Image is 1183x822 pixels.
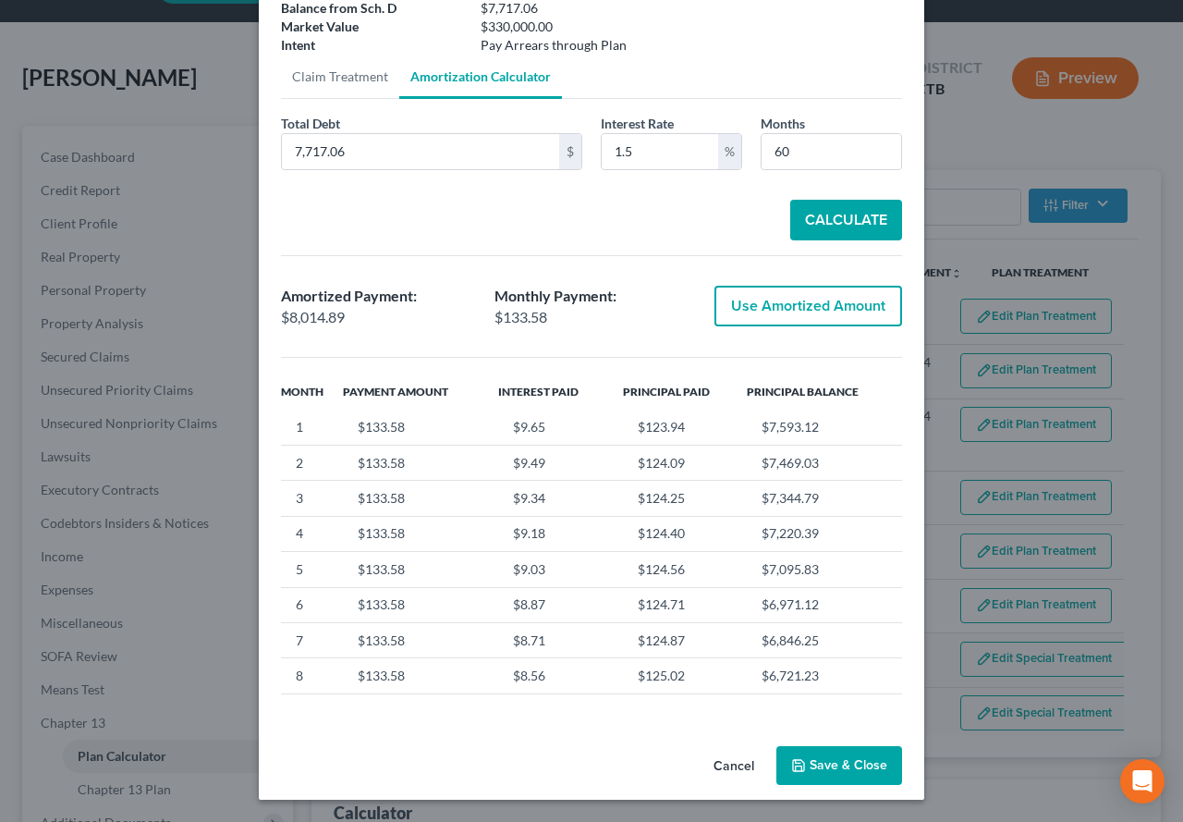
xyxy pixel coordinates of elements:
input: 5 [602,134,718,169]
th: Principal Balance [747,373,902,410]
div: $330,000.00 [471,18,751,36]
button: Use Amortized Amount [714,286,902,326]
th: Month [281,373,343,410]
td: $7,593.12 [747,410,902,445]
td: $8.56 [498,658,622,693]
td: $124.71 [623,587,747,622]
td: $7,095.83 [747,552,902,587]
a: Amortization Calculator [399,55,562,99]
div: $ [559,134,581,169]
td: $7,344.79 [747,481,902,516]
td: 7 [281,622,343,657]
label: Months [761,114,805,133]
button: Save & Close [776,746,902,785]
td: 5 [281,552,343,587]
td: $124.87 [623,622,747,657]
td: $125.02 [623,658,747,693]
td: $9.65 [498,410,622,445]
div: Pay Arrears through Plan [471,36,751,55]
td: 2 [281,445,343,480]
td: $6,721.23 [747,658,902,693]
div: $133.58 [494,307,689,328]
td: 6 [281,587,343,622]
td: $133.58 [343,658,498,693]
td: 3 [281,481,343,516]
td: $133.58 [343,587,498,622]
th: Payment Amount [343,373,498,410]
td: $124.09 [623,445,747,480]
div: Intent [272,36,471,55]
a: Claim Treatment [281,55,399,99]
label: Total Debt [281,114,340,133]
th: Principal Paid [623,373,747,410]
input: 60 [762,134,901,169]
td: $7,220.39 [747,516,902,551]
td: $133.58 [343,445,498,480]
div: Amortized Payment: [281,286,476,307]
button: Cancel [699,748,769,785]
td: $6,971.12 [747,587,902,622]
td: $123.94 [623,410,747,445]
td: $124.40 [623,516,747,551]
td: $124.25 [623,481,747,516]
td: $7,469.03 [747,445,902,480]
td: $133.58 [343,693,498,729]
div: Market Value [272,18,471,36]
td: $9.03 [498,552,622,587]
td: 9 [281,693,343,729]
td: $133.58 [343,516,498,551]
input: 10,000.00 [282,134,559,169]
td: $9.18 [498,516,622,551]
td: 4 [281,516,343,551]
div: % [718,134,741,169]
td: $8.40 [498,693,622,729]
td: $8.87 [498,587,622,622]
td: $124.56 [623,552,747,587]
td: 8 [281,658,343,693]
label: Interest Rate [601,114,674,133]
div: Open Intercom Messenger [1120,759,1165,804]
td: $133.58 [343,552,498,587]
div: $8,014.89 [281,307,476,328]
td: $6,846.25 [747,622,902,657]
button: Calculate [790,200,902,240]
td: $125.18 [623,693,747,729]
td: $9.34 [498,481,622,516]
th: Interest Paid [498,373,622,410]
td: 1 [281,410,343,445]
td: $9.49 [498,445,622,480]
td: $8.71 [498,622,622,657]
td: $133.58 [343,622,498,657]
div: Monthly Payment: [494,286,689,307]
td: $6,596.05 [747,693,902,729]
td: $133.58 [343,481,498,516]
td: $133.58 [343,410,498,445]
